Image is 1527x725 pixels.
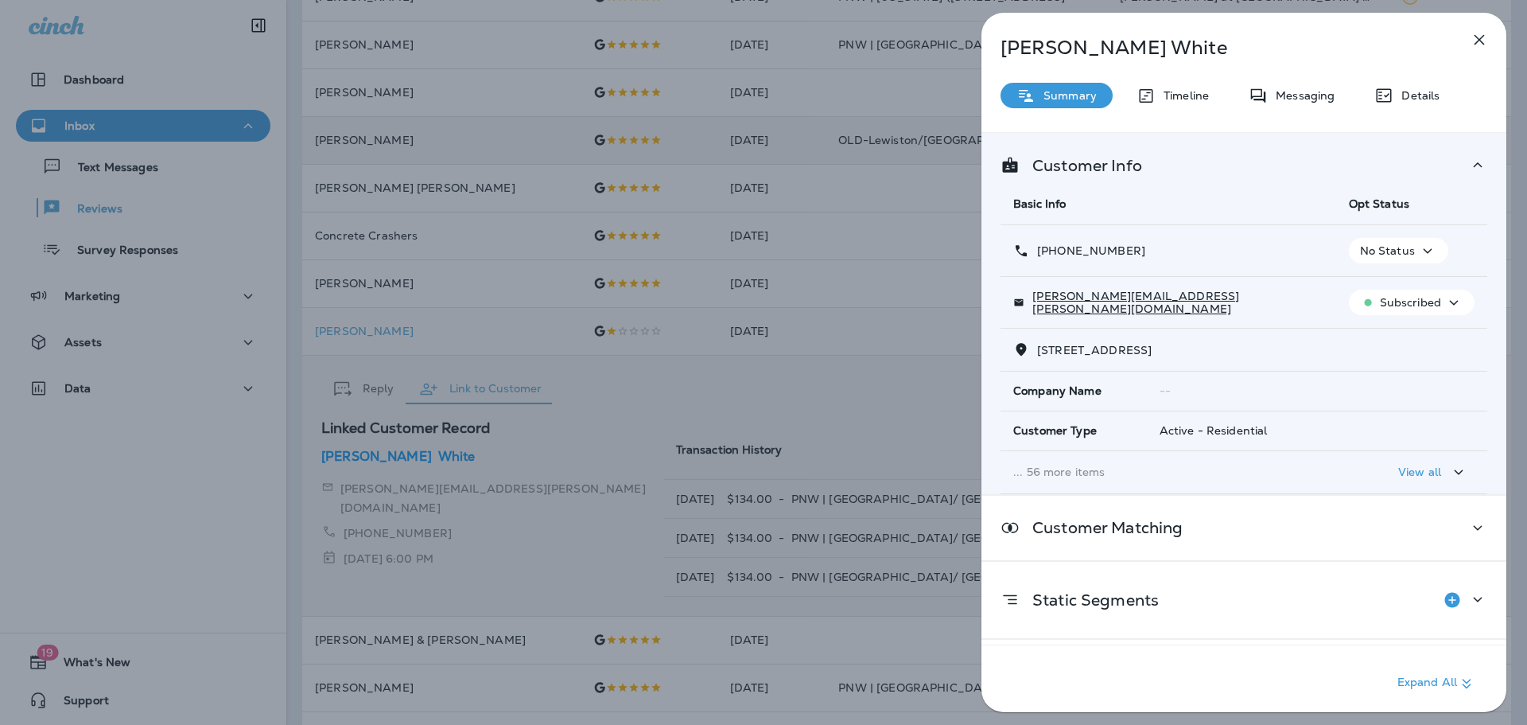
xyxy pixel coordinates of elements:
p: No Status [1360,244,1415,257]
p: Static Segments [1020,594,1159,606]
p: Details [1393,89,1440,102]
p: Timeline [1156,89,1209,102]
p: Messaging [1268,89,1335,102]
span: -- [1160,384,1171,398]
p: [PERSON_NAME] White [1001,37,1435,59]
p: Summary [1035,89,1097,102]
p: View all [1398,466,1441,478]
span: Active - Residential [1160,423,1268,438]
button: No Status [1349,238,1448,263]
span: [STREET_ADDRESS] [1037,343,1152,357]
button: Expand All [1391,669,1482,698]
button: Subscribed [1349,290,1475,315]
p: ... 56 more items [1013,466,1323,478]
p: Subscribed [1380,296,1441,309]
span: Company Name [1013,384,1102,398]
p: Expand All [1397,674,1476,693]
button: Add to Static Segment [1436,584,1468,616]
p: [PHONE_NUMBER] [1029,244,1145,257]
p: Customer Matching [1020,521,1183,534]
span: Basic Info [1013,197,1066,211]
p: [PERSON_NAME][EMAIL_ADDRESS][PERSON_NAME][DOMAIN_NAME] [1024,290,1323,315]
span: Customer Type [1013,424,1097,438]
button: View all [1392,458,1475,487]
span: Opt Status [1349,197,1409,211]
p: Customer Info [1020,159,1142,172]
